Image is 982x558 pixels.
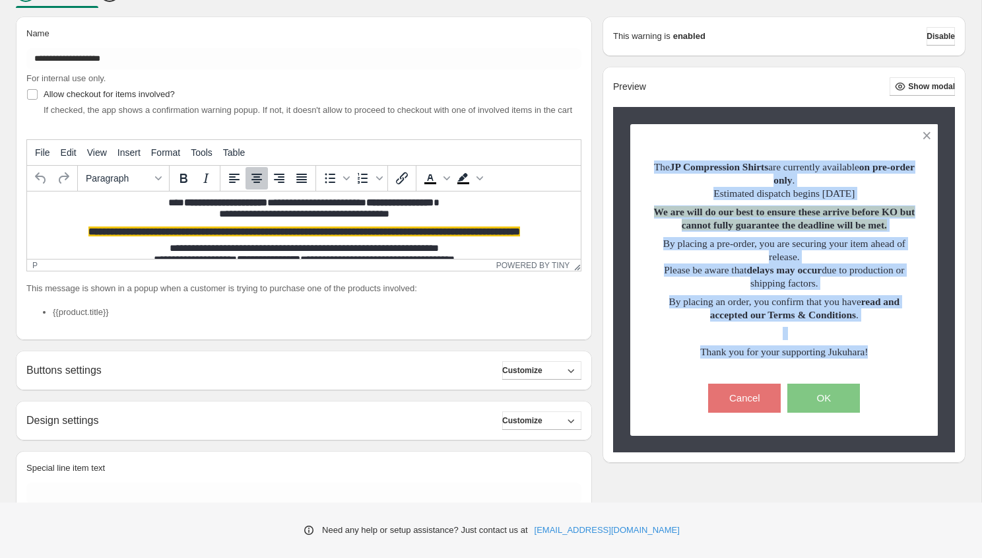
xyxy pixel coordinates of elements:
[570,260,581,271] div: Resize
[151,147,180,158] span: Format
[746,264,822,275] span: delays may occur
[27,192,581,259] iframe: Rich Text Area
[908,81,955,92] span: Show modal
[502,365,542,376] span: Customize
[502,361,581,380] button: Customize
[673,30,705,43] strong: enabled
[653,345,915,359] p: Thank you for your supporting Jukuhara!
[502,415,542,426] span: Customize
[927,31,955,42] span: Disable
[708,384,781,413] button: Cancel
[654,206,915,230] span: We are will do our best to ensure these arrive before KO but cannot fully guarantee the deadline ...
[927,27,955,46] button: Disable
[87,147,107,158] span: View
[26,28,49,38] span: Name
[30,167,52,190] button: Undo
[195,167,217,190] button: Italic
[773,161,914,186] span: on pre-order only
[890,77,955,96] button: Show modal
[191,147,213,158] span: Tools
[670,161,768,172] strong: JP Compression Shirts
[44,89,175,99] span: Allow checkout for items involved?
[419,167,452,190] div: Text color
[787,384,860,413] button: OK
[53,306,581,319] li: {{product.title}}
[653,160,915,200] p: The are currently available . Estimated dispatch begins [DATE]
[52,167,75,190] button: Redo
[613,81,646,92] h2: Preview
[26,73,106,83] span: For internal use only.
[5,5,548,125] body: Rich Text Area. Press ALT-0 for help.
[223,147,245,158] span: Table
[653,295,915,322] p: By placing an order, you confirm that you have .
[26,463,105,473] span: Special line item text
[452,167,485,190] div: Background color
[535,524,680,537] a: [EMAIL_ADDRESS][DOMAIN_NAME]
[117,147,141,158] span: Insert
[61,147,77,158] span: Edit
[81,167,166,190] button: Formats
[26,364,102,376] h2: Buttons settings
[391,167,413,190] button: Insert/edit link
[26,414,98,427] h2: Design settings
[613,30,671,43] p: This warning is
[653,237,915,290] p: By placing a pre-order, you are securing your item ahead of release. Please be aware that due to ...
[319,167,352,190] div: Bullet list
[290,167,313,190] button: Justify
[502,411,581,430] button: Customize
[44,105,572,115] span: If checked, the app shows a confirmation warning popup. If not, it doesn't allow to proceed to ch...
[32,261,38,270] div: p
[172,167,195,190] button: Bold
[35,147,50,158] span: File
[352,167,385,190] div: Numbered list
[245,167,268,190] button: Align center
[496,261,570,270] a: Powered by Tiny
[86,173,150,184] span: Paragraph
[268,167,290,190] button: Align right
[223,167,245,190] button: Align left
[26,282,581,295] p: This message is shown in a popup when a customer is trying to purchase one of the products involved:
